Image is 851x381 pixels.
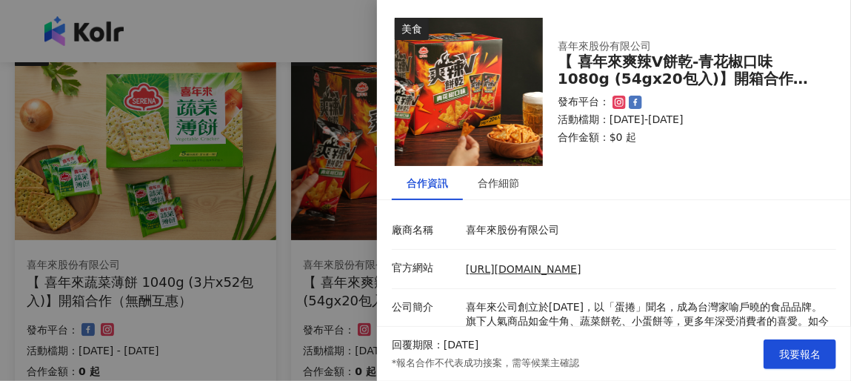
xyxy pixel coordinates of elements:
[478,175,519,191] div: 合作細節
[558,95,610,110] p: 發布平台：
[395,18,429,40] div: 美食
[764,339,836,369] button: 我要報名
[558,39,818,54] div: 喜年來股份有限公司
[395,18,543,166] img: 喜年來爽辣V餅乾-青花椒口味1080g (54gx20包入)
[558,53,818,87] div: 【 喜年來爽辣V餅乾-青花椒口味1080g (54gx20包入)】開箱合作（無酬互惠）
[466,300,829,358] p: 喜年來公司創立於[DATE]，以「蛋捲」聞名，成為台灣家喻戶曉的食品品牌。旗下人氣商品如金牛角、蔬菜餅乾、小蛋餅等，更多年深受消費者的喜愛。如今喜年來於台灣已深耕[DATE]，堅持以用心的「品質...
[392,261,458,276] p: 官方網站
[466,223,829,238] p: 喜年來股份有限公司
[466,263,581,275] a: [URL][DOMAIN_NAME]
[392,223,458,238] p: 廠商名稱
[392,300,458,315] p: 公司簡介
[392,338,478,353] p: 回覆期限：[DATE]
[558,130,818,145] p: 合作金額： $0 起
[779,348,821,360] span: 我要報名
[407,175,448,191] div: 合作資訊
[392,357,580,370] p: *報名合作不代表成功接案，需等候業主確認
[558,113,818,127] p: 活動檔期：[DATE]-[DATE]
